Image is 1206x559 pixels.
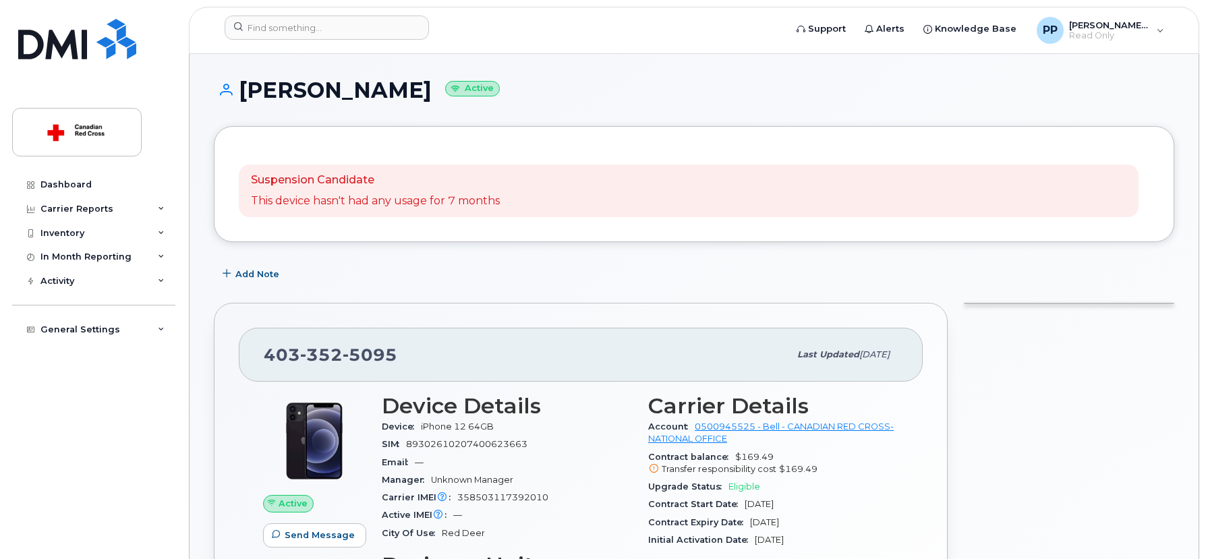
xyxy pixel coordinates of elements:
span: City Of Use [382,528,442,538]
button: Add Note [214,262,291,287]
h3: Device Details [382,394,632,418]
span: Active [279,497,308,510]
span: 403 [264,345,397,365]
span: SIM [382,439,406,449]
span: Unknown Manager [431,475,513,485]
span: Carrier IMEI [382,492,457,502]
h3: Carrier Details [648,394,898,418]
span: [DATE] [859,349,890,359]
p: Suspension Candidate [251,173,500,188]
span: Email [382,457,415,467]
span: Transfer responsibility cost [662,464,776,474]
span: Account [648,421,695,432]
span: 89302610207400623663 [406,439,527,449]
span: Last updated [797,349,859,359]
span: [DATE] [755,535,784,545]
span: Contract Expiry Date [648,517,750,527]
span: Upgrade Status [648,481,728,492]
span: Initial Activation Date [648,535,755,545]
span: Device [382,421,421,432]
span: Red Deer [442,528,485,538]
span: [DATE] [750,517,779,527]
span: — [453,510,462,520]
span: Active IMEI [382,510,453,520]
span: 358503117392010 [457,492,548,502]
span: Eligible [728,481,760,492]
h1: [PERSON_NAME] [214,78,1174,102]
a: 0500945525 - Bell - CANADIAN RED CROSS- NATIONAL OFFICE [648,421,894,444]
span: 5095 [343,345,397,365]
span: Manager [382,475,431,485]
img: iPhone_12.jpg [274,401,355,481]
span: Contract balance [648,452,735,462]
small: Active [445,81,500,96]
p: This device hasn't had any usage for 7 months [251,194,500,209]
span: [DATE] [745,499,774,509]
span: $169.49 [779,464,817,474]
span: Contract Start Date [648,499,745,509]
span: Send Message [285,529,355,541]
span: Add Note [235,268,279,281]
span: $169.49 [648,452,898,476]
span: — [415,457,424,467]
span: 352 [300,345,343,365]
button: Send Message [263,523,366,548]
span: iPhone 12 64GB [421,421,494,432]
